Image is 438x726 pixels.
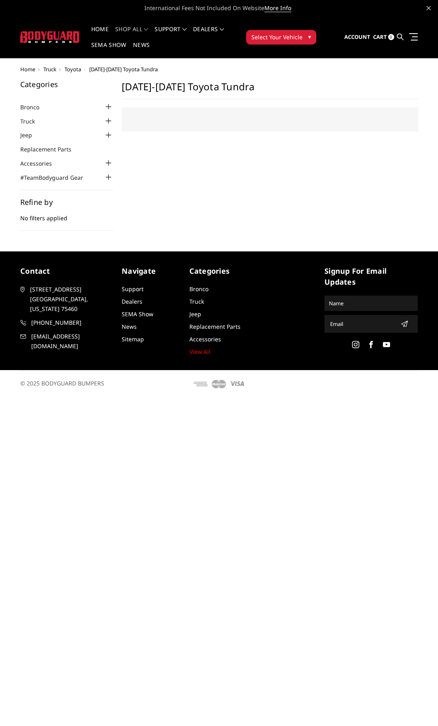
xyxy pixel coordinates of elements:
[308,32,311,41] span: ▾
[373,33,387,40] span: Cart
[251,33,303,41] span: Select Your Vehicle
[20,198,114,206] h5: Refine by
[122,310,153,318] a: SEMA Show
[20,145,82,153] a: Replacement Parts
[20,173,93,182] a: #TeamBodyguard Gear
[89,66,158,73] span: [DATE]-[DATE] Toyota Tundra
[326,297,417,310] input: Name
[20,103,49,111] a: Bronco
[189,323,240,330] a: Replacement Parts
[122,335,144,343] a: Sitemap
[31,318,113,328] span: [PHONE_NUMBER]
[193,26,224,42] a: Dealers
[20,31,80,43] img: BODYGUARD BUMPERS
[20,131,42,139] a: Jeep
[20,379,104,387] span: © 2025 BODYGUARD BUMPERS
[189,266,249,277] h5: Categories
[122,323,137,330] a: News
[64,66,81,73] a: Toyota
[246,30,316,45] button: Select Your Vehicle
[344,26,370,48] a: Account
[189,310,201,318] a: Jeep
[20,266,114,277] h5: contact
[327,317,397,330] input: Email
[189,348,210,356] a: View All
[91,42,127,58] a: SEMA Show
[189,298,204,305] a: Truck
[31,332,113,351] span: [EMAIL_ADDRESS][DOMAIN_NAME]
[324,266,418,287] h5: signup for email updates
[133,42,150,58] a: News
[189,285,208,293] a: Bronco
[20,332,114,351] a: [EMAIL_ADDRESS][DOMAIN_NAME]
[91,26,109,42] a: Home
[388,34,394,40] span: 0
[122,81,418,99] h1: [DATE]-[DATE] Toyota Tundra
[189,335,221,343] a: Accessories
[373,26,394,48] a: Cart 0
[20,66,35,73] a: Home
[344,33,370,40] span: Account
[122,285,144,293] a: Support
[20,159,62,168] a: Accessories
[20,198,114,231] div: No filters applied
[20,117,45,126] a: Truck
[20,318,114,328] a: [PHONE_NUMBER]
[115,26,148,42] a: shop all
[122,298,142,305] a: Dealers
[30,285,112,314] span: [STREET_ADDRESS] [GEOGRAPHIC_DATA], [US_STATE] 75460
[122,266,181,277] h5: Navigate
[264,4,291,12] a: More Info
[20,81,114,88] h5: Categories
[155,26,187,42] a: Support
[43,66,56,73] a: Truck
